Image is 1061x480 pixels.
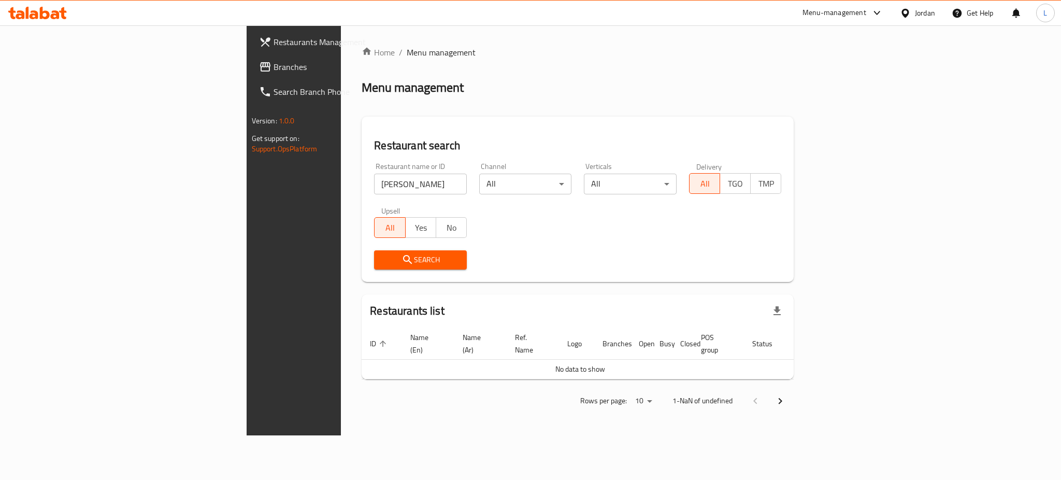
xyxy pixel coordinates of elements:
[251,30,424,54] a: Restaurants Management
[720,173,751,194] button: TGO
[515,331,547,356] span: Ref. Name
[274,36,415,48] span: Restaurants Management
[696,163,722,170] label: Delivery
[631,393,656,409] div: Rows per page:
[755,176,777,191] span: TMP
[436,217,467,238] button: No
[252,142,318,156] a: Support.OpsPlatform
[374,250,467,270] button: Search
[362,328,834,379] table: enhanced table
[379,220,401,235] span: All
[370,337,390,350] span: ID
[381,207,400,214] label: Upsell
[701,331,732,356] span: POS group
[479,174,572,194] div: All
[274,86,415,98] span: Search Branch Phone
[580,394,627,407] p: Rows per page:
[410,220,432,235] span: Yes
[251,54,424,79] a: Branches
[584,174,677,194] div: All
[630,328,651,360] th: Open
[694,176,716,191] span: All
[440,220,463,235] span: No
[915,7,935,19] div: Jordan
[251,79,424,104] a: Search Branch Phone
[672,328,693,360] th: Closed
[252,132,299,145] span: Get support on:
[362,46,794,59] nav: breadcrumb
[405,217,436,238] button: Yes
[279,114,295,128] span: 1.0.0
[768,389,793,414] button: Next page
[252,114,277,128] span: Version:
[752,337,786,350] span: Status
[463,331,494,356] span: Name (Ar)
[382,253,458,266] span: Search
[374,174,467,194] input: Search for restaurant name or ID..
[274,61,415,73] span: Branches
[594,328,630,360] th: Branches
[750,173,781,194] button: TMP
[407,46,476,59] span: Menu management
[374,217,405,238] button: All
[370,303,444,319] h2: Restaurants list
[689,173,720,194] button: All
[724,176,747,191] span: TGO
[559,328,594,360] th: Logo
[672,394,733,407] p: 1-NaN of undefined
[651,328,672,360] th: Busy
[374,138,781,153] h2: Restaurant search
[765,299,790,323] div: Export file
[555,362,605,376] span: No data to show
[802,7,866,19] div: Menu-management
[410,331,442,356] span: Name (En)
[1043,7,1047,19] span: L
